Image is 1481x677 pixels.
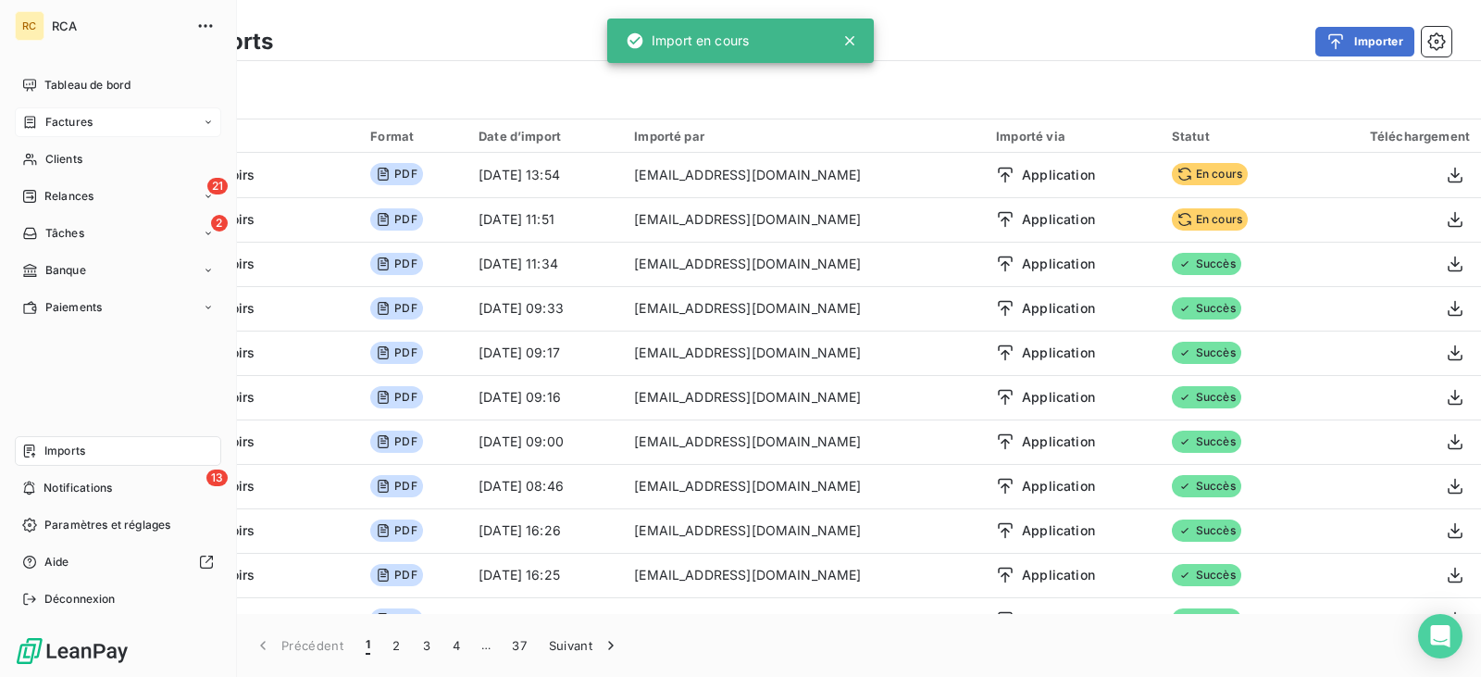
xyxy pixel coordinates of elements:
td: [EMAIL_ADDRESS][DOMAIN_NAME] [623,197,985,242]
div: Format [370,129,456,144]
span: Application [1022,566,1095,584]
span: Tâches [45,225,84,242]
td: [DATE] 16:17 [467,597,623,642]
td: [EMAIL_ADDRESS][DOMAIN_NAME] [623,286,985,331]
div: Statut [1172,129,1292,144]
span: Succès [1172,342,1241,364]
span: Notifications [44,480,112,496]
span: Succès [1172,253,1241,275]
td: [DATE] 08:46 [467,464,623,508]
img: Logo LeanPay [15,636,130,666]
span: Application [1022,255,1095,273]
span: Application [1022,210,1095,229]
span: Succès [1172,520,1241,542]
span: PDF [370,342,422,364]
span: Succès [1172,608,1241,631]
span: Banque [45,262,86,279]
span: … [471,631,501,660]
td: [DATE] 11:51 [467,197,623,242]
span: PDF [370,520,422,542]
span: Application [1022,521,1095,540]
span: 2 [211,215,228,232]
div: Importé par [634,129,974,144]
button: Importer [1315,27,1414,56]
span: PDF [370,608,422,631]
span: Application [1022,477,1095,495]
span: Relances [44,188,93,205]
span: PDF [370,386,422,408]
button: 1 [355,626,381,665]
a: Aide [15,547,221,577]
td: [DATE] 13:54 [467,153,623,197]
span: PDF [370,475,422,497]
button: 4 [442,626,471,665]
span: Succès [1172,475,1241,497]
span: Paiements [45,299,102,316]
span: PDF [370,208,422,231]
span: Clients [45,151,82,168]
td: [EMAIL_ADDRESS][DOMAIN_NAME] [623,375,985,420]
td: [DATE] 16:25 [467,553,623,597]
span: 1 [366,636,370,655]
td: [DATE] 11:34 [467,242,623,286]
button: 37 [501,626,538,665]
button: Suivant [538,626,631,665]
td: [EMAIL_ADDRESS][DOMAIN_NAME] [623,508,985,553]
span: PDF [370,297,422,320]
td: [EMAIL_ADDRESS][DOMAIN_NAME] [623,153,985,197]
span: RCA [52,19,185,33]
span: En cours [1172,208,1248,231]
button: Précédent [243,626,355,665]
td: [EMAIL_ADDRESS][DOMAIN_NAME] [623,420,985,464]
td: [EMAIL_ADDRESS][DOMAIN_NAME] [623,464,985,508]
span: Tableau de bord [44,77,131,94]
span: En cours [1172,163,1248,185]
div: Import en cours [626,24,749,57]
span: Succès [1172,386,1241,408]
span: Application [1022,433,1095,451]
span: 13 [206,470,228,486]
td: [EMAIL_ADDRESS][DOMAIN_NAME] [623,597,985,642]
div: RC [15,11,44,41]
td: [EMAIL_ADDRESS][DOMAIN_NAME] [623,242,985,286]
span: Application [1022,388,1095,407]
span: Imports [44,443,85,459]
div: Téléchargement [1314,129,1470,144]
span: Aide [44,554,69,570]
span: Déconnexion [44,591,116,608]
button: 2 [381,626,411,665]
span: 21 [207,178,228,194]
span: PDF [370,253,422,275]
span: Application [1022,299,1095,318]
span: Paramètres et réglages [44,517,170,533]
td: [EMAIL_ADDRESS][DOMAIN_NAME] [623,553,985,597]
div: Importé via [996,129,1150,144]
div: Date d’import [479,129,612,144]
td: [DATE] 09:16 [467,375,623,420]
td: [DATE] 09:33 [467,286,623,331]
span: Succès [1172,564,1241,586]
td: [DATE] 16:26 [467,508,623,553]
span: Succès [1172,297,1241,320]
td: [DATE] 09:00 [467,420,623,464]
span: PDF [370,564,422,586]
span: Factures [45,114,93,131]
span: Succès [1172,431,1241,453]
button: 3 [412,626,442,665]
div: Open Intercom Messenger [1418,614,1462,658]
span: Application [1022,610,1095,629]
span: PDF [370,431,422,453]
td: [DATE] 09:17 [467,331,623,375]
td: [EMAIL_ADDRESS][DOMAIN_NAME] [623,331,985,375]
span: Application [1022,344,1095,362]
span: Application [1022,166,1095,184]
span: PDF [370,163,422,185]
